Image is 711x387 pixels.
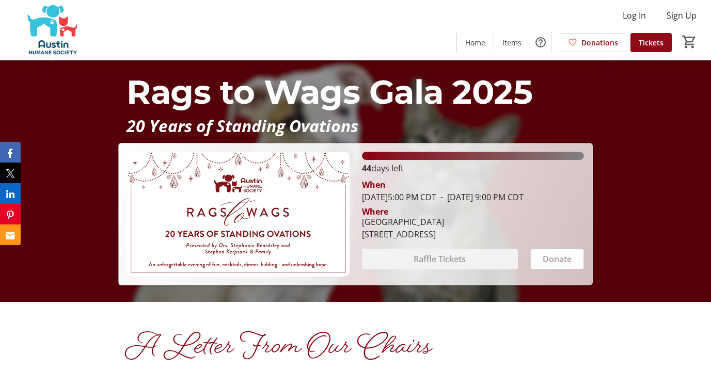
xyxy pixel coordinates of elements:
[127,152,349,277] img: Campaign CTA Media Photo
[125,314,432,383] span: A Letter From Our Chairs
[639,37,663,48] span: Tickets
[436,191,524,203] span: [DATE] 9:00 PM CDT
[362,228,444,240] div: [STREET_ADDRESS]
[127,115,358,137] em: 20 Years of Standing Ovations
[581,37,618,48] span: Donations
[362,163,371,174] span: 44
[667,9,697,22] span: Sign Up
[362,179,386,191] div: When
[362,191,436,203] span: [DATE] 5:00 PM CDT
[530,32,551,53] button: Help
[362,216,444,228] div: [GEOGRAPHIC_DATA]
[614,7,654,24] button: Log In
[362,207,388,216] div: Where
[658,7,705,24] button: Sign Up
[6,4,98,56] img: Austin Humane Society's Logo
[457,33,494,52] a: Home
[494,33,530,52] a: Items
[436,191,447,203] span: -
[680,33,699,51] button: Cart
[127,67,584,117] p: Rags to Wags Gala 2025
[362,152,584,160] div: 100% of fundraising goal reached
[560,33,626,52] a: Donations
[623,9,646,22] span: Log In
[465,37,485,48] span: Home
[362,162,584,174] p: days left
[630,33,672,52] a: Tickets
[502,37,522,48] span: Items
